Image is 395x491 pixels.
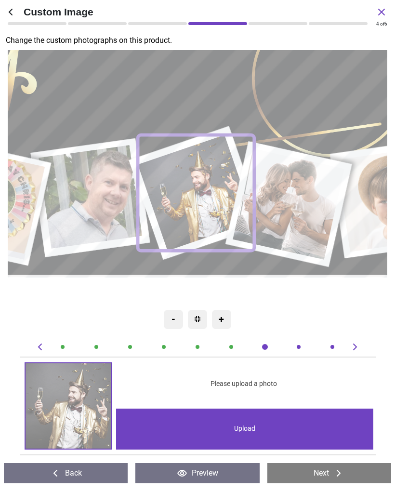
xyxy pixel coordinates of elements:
p: Change the custom photographs on this product. [6,35,395,46]
span: Custom Image [24,5,376,19]
button: Back [4,463,128,483]
span: 4 [376,21,379,27]
img: recenter [195,316,200,322]
div: of 6 [376,21,387,27]
div: - [164,310,183,329]
div: + [212,310,231,329]
span: Please upload a photo [211,379,277,389]
button: Preview [135,463,259,483]
div: Upload [116,409,373,450]
button: Next [267,463,391,483]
